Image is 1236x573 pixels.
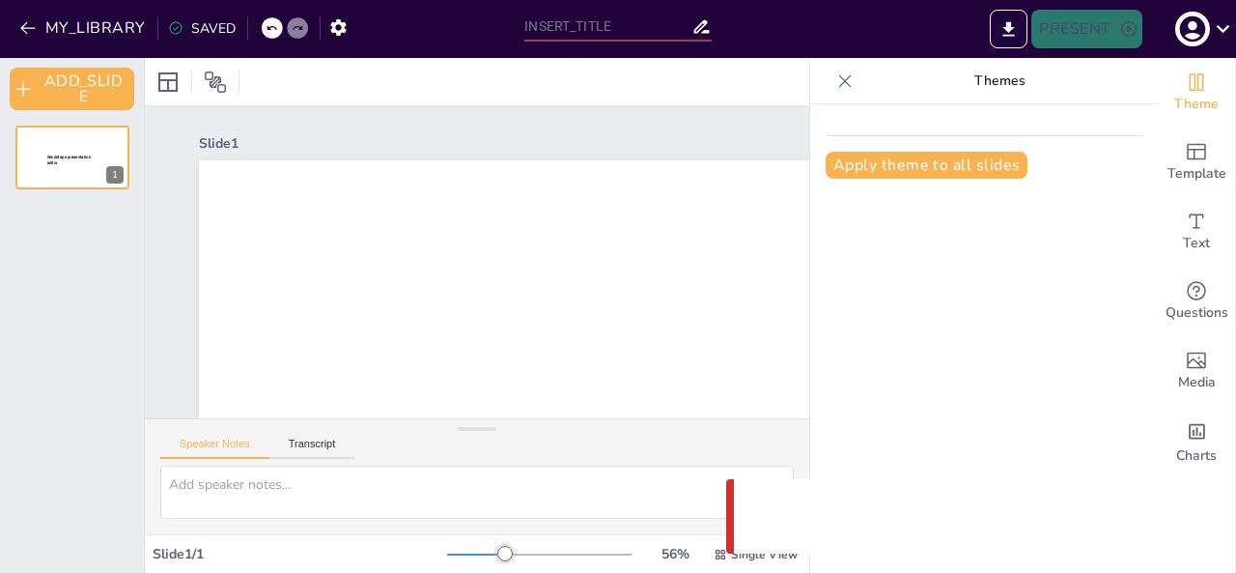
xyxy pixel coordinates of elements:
[1176,445,1217,467] span: Charts
[1166,302,1228,324] span: Questions
[47,155,91,165] span: Sendsteps presentation editor
[204,71,227,94] span: Position
[652,545,698,563] div: 56 %
[860,58,1138,104] p: Themes
[1158,336,1235,406] div: Add images, graphics, shapes or video
[153,545,447,563] div: Slide 1 / 1
[990,10,1027,48] button: EXPORT_TO_POWERPOINT
[14,13,154,43] button: MY_LIBRARY
[788,505,1159,529] p: Something went wrong with the request. (CORS)
[1158,58,1235,128] div: Change the overall theme
[1167,163,1226,185] span: Template
[153,67,183,98] div: Layout
[10,68,134,110] button: ADD_SLIDE
[160,438,269,459] button: Speaker Notes
[1178,372,1216,393] span: Media
[1174,94,1219,115] span: Theme
[199,134,1038,153] div: Slide 1
[1158,406,1235,475] div: Add charts and graphs
[524,13,690,41] input: INSERT_TITLE
[1158,128,1235,197] div: Add ready made slides
[1158,267,1235,336] div: Get real-time input from your audience
[106,166,124,184] div: 1
[1031,10,1141,48] button: PRESENT
[1158,197,1235,267] div: Add text boxes
[168,19,236,38] div: SAVED
[1183,233,1210,254] span: Text
[15,126,129,189] div: 1
[826,152,1027,179] button: Apply theme to all slides
[269,438,355,459] button: Transcript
